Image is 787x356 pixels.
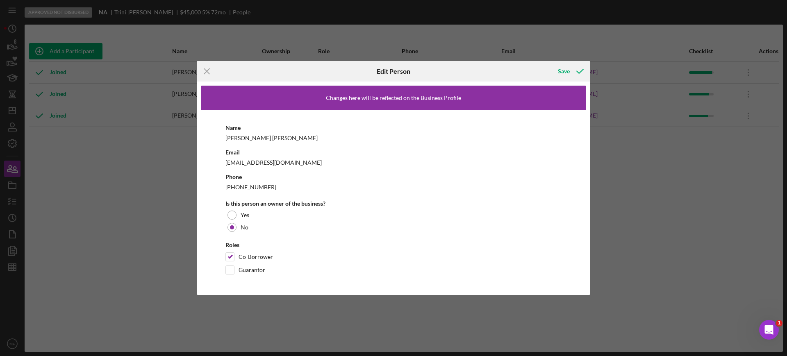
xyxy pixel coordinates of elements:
span: 1 [776,320,782,327]
div: Is this person an owner of the business? [225,200,562,207]
iframe: Intercom live chat [759,320,779,340]
b: Email [225,149,240,156]
label: Co-Borrower [239,253,273,261]
label: Guarantor [239,266,265,274]
div: Save [558,63,570,79]
h6: Edit Person [377,68,410,75]
label: Yes [241,212,249,218]
label: No [241,224,248,231]
b: Name [225,124,241,131]
div: Roles [225,242,562,248]
div: [PERSON_NAME] [PERSON_NAME] [225,133,562,143]
div: Changes here will be reflected on the Business Profile [326,95,461,101]
button: Save [550,63,590,79]
b: Phone [225,173,242,180]
div: [EMAIL_ADDRESS][DOMAIN_NAME] [225,157,562,168]
div: [PHONE_NUMBER] [225,182,562,192]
